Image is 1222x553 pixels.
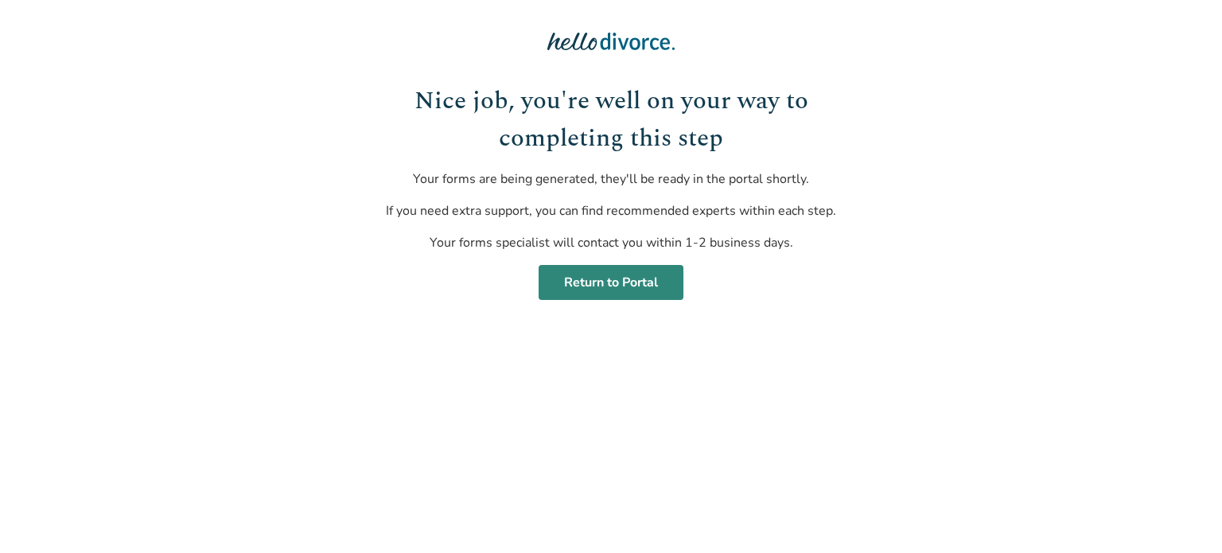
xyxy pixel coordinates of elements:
p: If you need extra support, you can find recommended experts within each step. [372,201,851,220]
p: Your forms specialist will contact you within 1-2 business days. [372,233,851,252]
img: Hello Divorce Logo [547,25,675,57]
p: Your forms are being generated, they'll be ready in the portal shortly. [372,169,851,189]
a: Return to Portal [539,265,683,300]
h1: Nice job, you're well on your way to completing this step [372,83,851,157]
